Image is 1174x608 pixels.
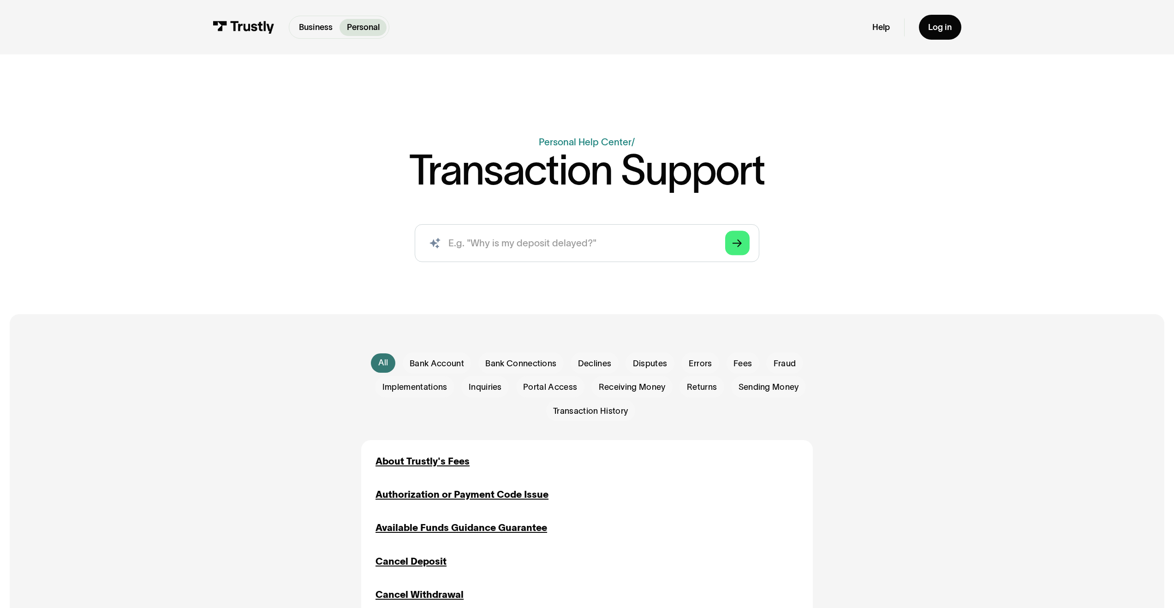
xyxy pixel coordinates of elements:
[375,521,547,535] a: Available Funds Guidance Guarantee
[599,381,666,393] span: Receiving Money
[213,21,274,34] img: Trustly Logo
[375,488,548,502] a: Authorization or Payment Code Issue
[539,137,632,147] a: Personal Help Center
[687,381,717,393] span: Returns
[632,137,635,147] div: /
[382,381,447,393] span: Implementations
[375,588,464,602] a: Cancel Withdrawal
[774,358,796,370] span: Fraud
[633,358,667,370] span: Disputes
[469,381,502,393] span: Inquiries
[523,381,577,393] span: Portal Access
[371,353,395,372] a: All
[553,405,628,417] span: Transaction History
[375,554,447,569] a: Cancel Deposit
[739,381,799,393] span: Sending Money
[578,358,612,370] span: Declines
[292,19,340,36] a: Business
[928,22,952,33] div: Log in
[375,454,470,469] a: About Trustly's Fees
[347,21,380,34] p: Personal
[361,352,813,421] form: Email Form
[410,358,464,370] span: Bank Account
[485,358,556,370] span: Bank Connections
[919,15,961,40] a: Log in
[689,358,712,370] span: Errors
[733,358,752,370] span: Fees
[872,22,890,33] a: Help
[378,357,388,369] div: All
[299,21,333,34] p: Business
[409,149,765,191] h1: Transaction Support
[340,19,387,36] a: Personal
[415,224,759,262] form: Search
[415,224,759,262] input: search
